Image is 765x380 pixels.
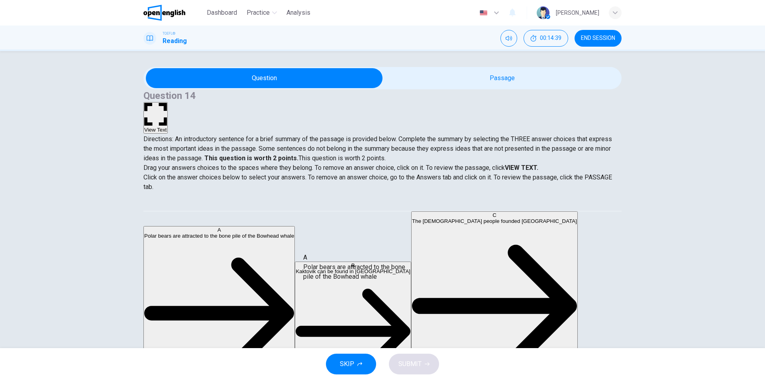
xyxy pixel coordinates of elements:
[524,30,568,47] button: 00:14:39
[207,8,237,18] span: Dashboard
[479,10,488,16] img: en
[500,30,517,47] div: Mute
[298,154,386,162] span: This question is worth 2 points.
[581,35,615,41] span: END SESSION
[556,8,599,18] div: [PERSON_NAME]
[144,233,294,239] span: Polar bears are attracted to the bone pile of the Bowhead whale
[143,102,168,134] button: View Text
[296,268,410,274] span: Kaktovik can be found in [GEOGRAPHIC_DATA]
[412,212,577,218] div: C
[143,163,622,173] p: Drag your answers choices to the spaces where they belong. To remove an answer choice, click on i...
[247,8,270,18] span: Practice
[524,30,568,47] div: Hide
[163,36,187,46] h1: Reading
[283,6,314,20] button: Analysis
[143,192,622,211] div: Choose test type tabs
[296,262,410,268] div: B
[243,6,280,20] button: Practice
[286,8,310,18] span: Analysis
[537,6,549,19] img: Profile picture
[143,135,612,162] span: Directions: An introductory sentence for a brief summary of the passage is provided below. Comple...
[143,173,622,192] p: Click on the answer choices below to select your answers. To remove an answer choice, go to the A...
[204,6,240,20] button: Dashboard
[203,154,298,162] strong: This question is worth 2 points.
[505,164,538,171] strong: VIEW TEXT.
[540,35,561,41] span: 00:14:39
[340,358,354,370] span: SKIP
[143,89,622,102] h4: Question 14
[143,5,204,21] a: OpenEnglish logo
[575,30,622,47] button: END SESSION
[143,5,185,21] img: OpenEnglish logo
[144,227,294,233] div: A
[163,31,175,36] span: TOEFL®
[326,354,376,374] button: SKIP
[412,218,577,224] span: The [DEMOGRAPHIC_DATA] people founded [GEOGRAPHIC_DATA]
